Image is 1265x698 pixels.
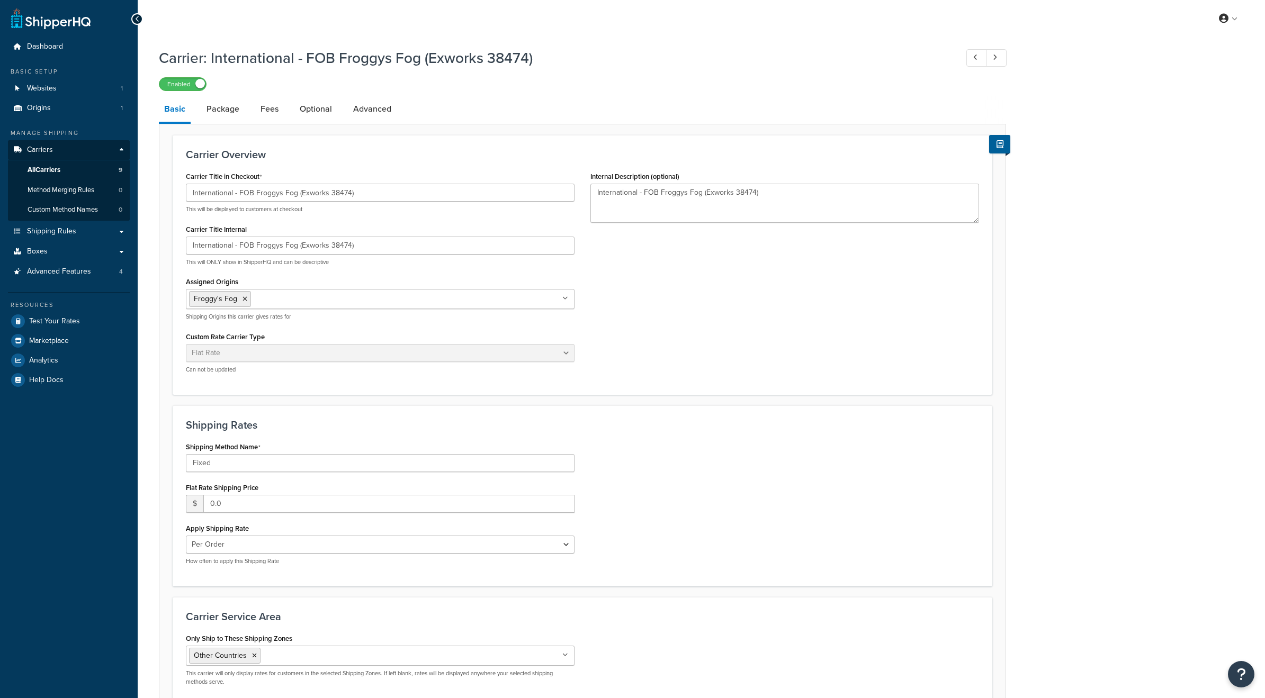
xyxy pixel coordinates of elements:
[27,267,91,276] span: Advanced Features
[119,166,122,175] span: 9
[8,140,130,221] li: Carriers
[28,166,60,175] span: All Carriers
[186,669,575,686] p: This carrier will only display rates for customers in the selected Shipping Zones. If left blank,...
[27,104,51,113] span: Origins
[28,205,98,214] span: Custom Method Names
[8,200,130,220] a: Custom Method Names0
[194,293,237,304] span: Froggy's Fog
[159,96,191,124] a: Basic
[8,79,130,98] li: Websites
[8,98,130,118] a: Origins1
[1228,661,1254,687] button: Open Resource Center
[119,205,122,214] span: 0
[186,225,247,233] label: Carrier Title Internal
[186,495,203,513] span: $
[348,96,397,122] a: Advanced
[27,42,63,51] span: Dashboard
[8,98,130,118] li: Origins
[186,313,575,321] p: Shipping Origins this carrier gives rates for
[8,200,130,220] li: Custom Method Names
[186,611,979,622] h3: Carrier Service Area
[29,317,80,326] span: Test Your Rates
[186,634,292,642] label: Only Ship to These Shipping Zones
[186,484,258,492] label: Flat Rate Shipping Price
[186,333,265,341] label: Custom Rate Carrier Type
[186,524,249,532] label: Apply Shipping Rate
[121,104,123,113] span: 1
[186,173,262,181] label: Carrier Title in Checkout
[8,312,130,331] a: Test Your Rates
[186,557,575,565] p: How often to apply this Shipping Rate
[8,351,130,370] a: Analytics
[8,222,130,241] a: Shipping Rules
[27,84,57,93] span: Websites
[119,186,122,195] span: 0
[8,262,130,282] li: Advanced Features
[186,278,238,286] label: Assigned Origins
[8,129,130,138] div: Manage Shipping
[255,96,284,122] a: Fees
[29,356,58,365] span: Analytics
[159,78,206,90] label: Enabled
[201,96,245,122] a: Package
[8,79,130,98] a: Websites1
[8,331,130,350] a: Marketplace
[186,205,575,213] p: This will be displayed to customers at checkout
[121,84,123,93] span: 1
[186,419,979,431] h3: Shipping Rates
[8,301,130,310] div: Resources
[966,49,987,67] a: Previous Record
[8,180,130,200] li: Method Merging Rules
[8,370,130,389] a: Help Docs
[27,227,76,236] span: Shipping Rules
[8,242,130,261] a: Boxes
[8,67,130,76] div: Basic Setup
[194,650,247,661] span: Other Countries
[989,135,1010,153] button: Show Help Docs
[28,186,94,195] span: Method Merging Rules
[8,180,130,200] a: Method Merging Rules0
[186,149,979,160] h3: Carrier Overview
[119,267,123,276] span: 4
[8,262,130,282] a: Advanced Features4
[29,337,69,346] span: Marketplace
[8,140,130,160] a: Carriers
[186,258,575,266] p: This will ONLY show in ShipperHQ and can be descriptive
[186,443,261,451] label: Shipping Method Name
[159,48,947,68] h1: Carrier: International - FOB Froggys Fog (Exworks 38474)
[8,37,130,57] a: Dashboard
[986,49,1007,67] a: Next Record
[186,366,575,374] p: Can not be updated
[8,160,130,180] a: AllCarriers9
[294,96,337,122] a: Optional
[590,173,679,180] label: Internal Description (optional)
[27,146,53,155] span: Carriers
[27,247,48,256] span: Boxes
[590,184,979,223] textarea: International - FOB Froggys Fog (Exworks 38474)
[29,376,64,385] span: Help Docs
